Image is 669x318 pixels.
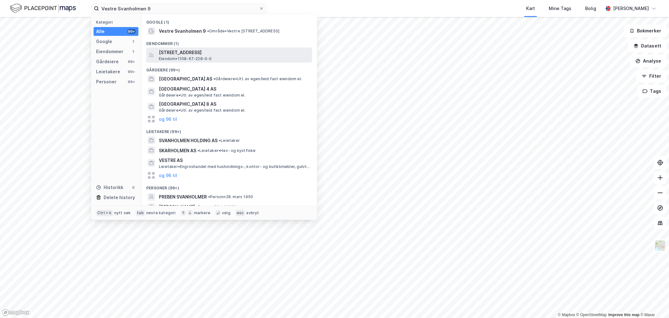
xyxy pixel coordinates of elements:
[99,4,259,13] input: Søk på adresse, matrikkel, gårdeiere, leietakere eller personer
[624,25,666,37] button: Bokmerker
[194,210,210,215] div: markere
[96,58,119,65] div: Gårdeiere
[96,38,112,45] div: Google
[104,194,135,201] div: Delete history
[141,15,317,26] div: Google (1)
[196,204,236,209] span: Person • 20. juli 1961
[159,193,207,201] span: PREBEN SVANHOLMER
[654,240,666,252] img: Z
[235,210,245,216] div: esc
[159,108,245,113] span: Gårdeiere • Utl. av egen/leid fast eiendom el.
[608,313,639,317] a: Improve this map
[207,29,279,34] span: Område • Vestre [STREET_ADDRESS]
[159,115,177,123] button: og 96 til
[159,27,206,35] span: Vestre Svanholmen 9
[141,124,317,136] div: Leietakere (99+)
[526,5,535,12] div: Kart
[576,313,607,317] a: OpenStreetMap
[127,79,136,84] div: 99+
[159,85,310,93] span: [GEOGRAPHIC_DATA] 4 AS
[131,39,136,44] div: 1
[638,288,669,318] iframe: Chat Widget
[585,5,596,12] div: Bolig
[96,184,123,191] div: Historikk
[630,55,666,67] button: Analyse
[159,75,212,83] span: [GEOGRAPHIC_DATA] AS
[159,100,310,108] span: [GEOGRAPHIC_DATA] 8 AS
[96,78,116,86] div: Personer
[96,68,120,75] div: Leietakere
[628,40,666,52] button: Datasett
[197,148,256,153] span: Leietaker • Hav- og kystfiske
[10,3,76,14] img: logo.f888ab2527a4732fd821a326f86c7f29.svg
[146,210,176,215] div: neste kategori
[96,28,105,35] div: Alle
[558,313,575,317] a: Mapbox
[208,194,253,199] span: Person • 28. mars 1950
[131,185,136,190] div: 0
[159,147,196,154] span: SKARHOLMEN AS
[159,172,177,179] button: og 96 til
[636,70,666,82] button: Filter
[159,137,218,144] span: SVANHOLMEN HOLDING AS
[131,49,136,54] div: 1
[159,93,245,98] span: Gårdeiere • Utl. av egen/leid fast eiendom el.
[114,210,131,215] div: nytt søk
[219,138,240,143] span: Leietaker
[141,181,317,192] div: Personer (99+)
[549,5,571,12] div: Mine Tags
[213,76,215,81] span: •
[127,29,136,34] div: 99+
[208,194,210,199] span: •
[613,5,649,12] div: [PERSON_NAME]
[96,48,123,55] div: Eiendommer
[136,210,145,216] div: tab
[127,59,136,64] div: 99+
[141,36,317,47] div: Eiendommer (1)
[159,203,195,211] span: [PERSON_NAME]
[159,157,310,164] span: VESTRE AS
[207,29,209,33] span: •
[127,69,136,74] div: 99+
[196,204,198,209] span: •
[638,288,669,318] div: Kontrollprogram for chat
[197,148,199,153] span: •
[141,63,317,74] div: Gårdeiere (99+)
[159,56,212,61] span: Eiendom • 1108-67-228-0-0
[637,85,666,98] button: Tags
[159,164,311,169] span: Leietaker • Engroshandel med husholdnings-, kontor- og butikkmøbler, gulvtepper og belysningsutstyr
[96,20,138,25] div: Kategori
[222,210,230,215] div: velg
[246,210,259,215] div: avbryt
[159,49,310,56] span: [STREET_ADDRESS]
[2,309,30,316] a: Mapbox homepage
[213,76,302,81] span: Gårdeiere • Utl. av egen/leid fast eiendom el.
[219,138,221,143] span: •
[96,210,113,216] div: Ctrl + k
